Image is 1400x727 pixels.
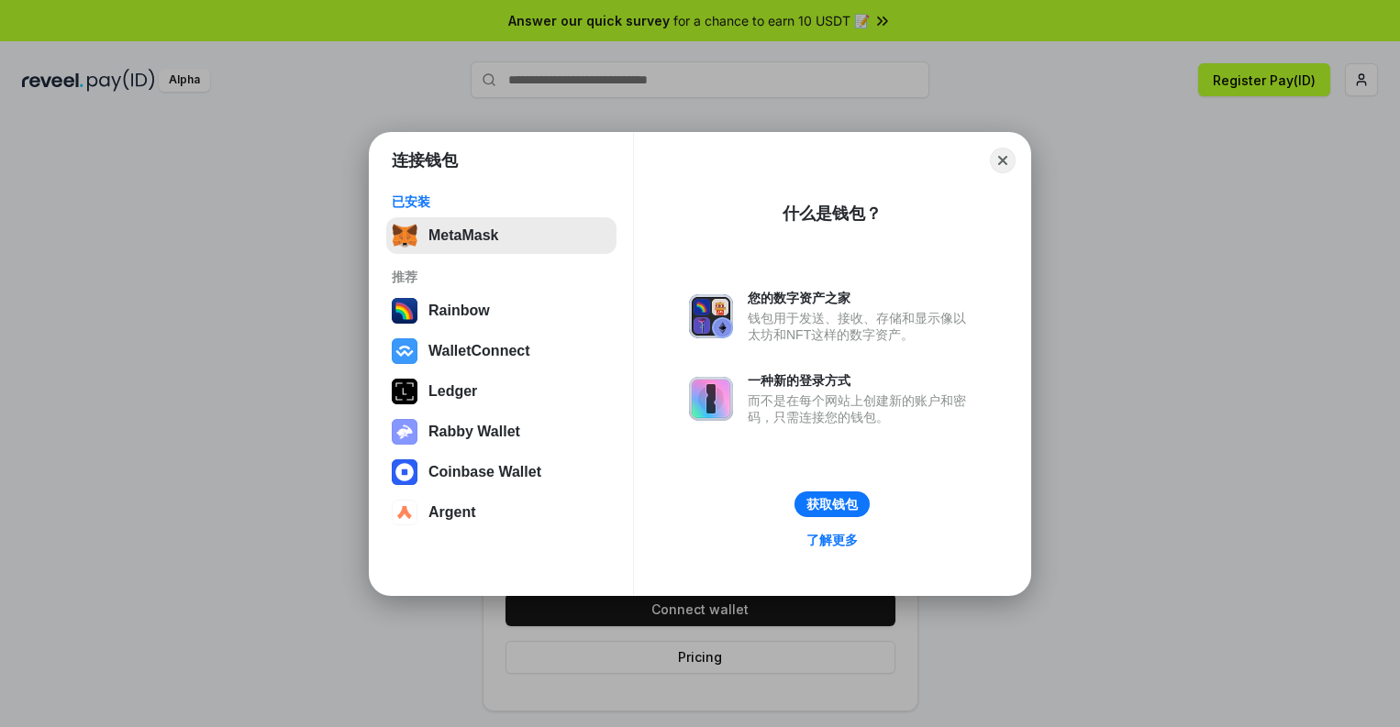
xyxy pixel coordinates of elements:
button: Argent [386,494,617,531]
div: Argent [428,504,476,521]
img: svg+xml,%3Csvg%20width%3D%22120%22%20height%3D%22120%22%20viewBox%3D%220%200%20120%20120%22%20fil... [392,298,417,324]
img: svg+xml,%3Csvg%20width%3D%2228%22%20height%3D%2228%22%20viewBox%3D%220%200%2028%2028%22%20fill%3D... [392,338,417,364]
img: svg+xml,%3Csvg%20xmlns%3D%22http%3A%2F%2Fwww.w3.org%2F2000%2Fsvg%22%20fill%3D%22none%22%20viewBox... [392,419,417,445]
div: 而不是在每个网站上创建新的账户和密码，只需连接您的钱包。 [748,392,975,425]
div: 获取钱包 [806,496,858,512]
div: 一种新的登录方式 [748,372,975,389]
h1: 连接钱包 [392,149,458,171]
button: 获取钱包 [794,491,870,517]
img: svg+xml,%3Csvg%20width%3D%2228%22%20height%3D%2228%22%20viewBox%3D%220%200%2028%2028%22%20fill%3D... [392,500,417,525]
button: Coinbase Wallet [386,454,617,490]
div: 您的数字资产之家 [748,290,975,306]
button: Close [990,148,1016,173]
div: 已安装 [392,193,611,210]
div: 什么是钱包？ [783,203,882,225]
div: Rabby Wallet [428,424,520,440]
button: MetaMask [386,217,617,254]
button: Rainbow [386,292,617,329]
button: Ledger [386,373,617,410]
button: Rabby Wallet [386,413,617,450]
div: MetaMask [428,227,498,244]
img: svg+xml,%3Csvg%20xmlns%3D%22http%3A%2F%2Fwww.w3.org%2F2000%2Fsvg%22%20fill%3D%22none%22%20viewBox... [689,294,733,338]
a: 了解更多 [795,528,869,552]
div: 了解更多 [806,532,858,548]
div: WalletConnect [428,343,530,359]
button: WalletConnect [386,333,617,369]
img: svg+xml,%3Csvg%20width%3D%2228%22%20height%3D%2228%22%20viewBox%3D%220%200%2028%2028%22%20fill%3D... [392,459,417,485]
div: Rainbow [428,303,490,319]
div: 推荐 [392,269,611,285]
div: Coinbase Wallet [428,464,541,480]
img: svg+xml,%3Csvg%20fill%3D%22none%22%20height%3D%2233%22%20viewBox%3D%220%200%2035%2033%22%20width%... [392,223,417,248]
img: svg+xml,%3Csvg%20xmlns%3D%22http%3A%2F%2Fwww.w3.org%2F2000%2Fsvg%22%20width%3D%2228%22%20height%3... [392,379,417,404]
div: Ledger [428,383,477,400]
img: svg+xml,%3Csvg%20xmlns%3D%22http%3A%2F%2Fwww.w3.org%2F2000%2Fsvg%22%20fill%3D%22none%22%20viewBox... [689,377,733,421]
div: 钱包用于发送、接收、存储和显示像以太坊和NFT这样的数字资产。 [748,310,975,343]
